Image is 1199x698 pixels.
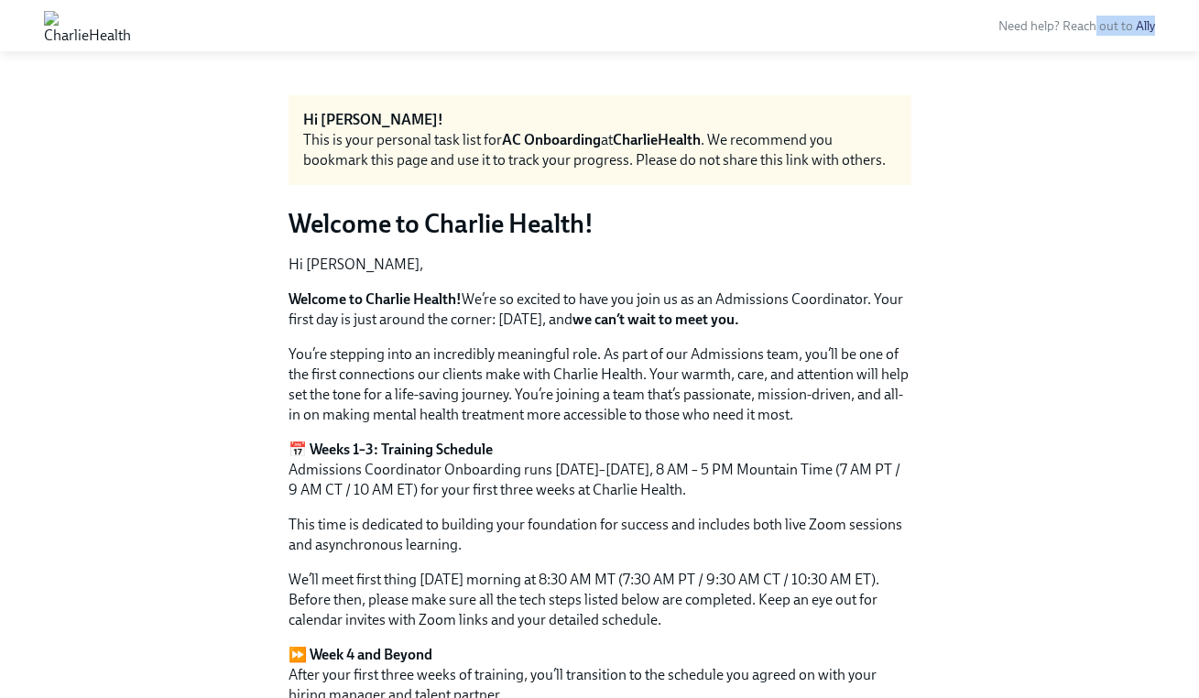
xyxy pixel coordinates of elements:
[572,311,739,328] strong: we can’t wait to meet you.
[1136,18,1155,34] a: Ally
[289,570,911,630] p: We’ll meet first thing [DATE] morning at 8:30 AM MT (7:30 AM PT / 9:30 AM CT / 10:30 AM ET). Befo...
[303,111,443,128] strong: Hi [PERSON_NAME]!
[289,440,911,500] p: Admissions Coordinator Onboarding runs [DATE]–[DATE], 8 AM – 5 PM Mountain Time (7 AM PT / 9 AM C...
[289,290,462,308] strong: Welcome to Charlie Health!
[44,11,131,40] img: CharlieHealth
[289,441,493,458] strong: 📅 Weeks 1–3: Training Schedule
[998,18,1155,34] span: Need help? Reach out to
[613,131,701,148] strong: CharlieHealth
[289,207,911,240] h3: Welcome to Charlie Health!
[289,646,432,663] strong: ⏩ Week 4 and Beyond
[289,515,911,555] p: This time is dedicated to building your foundation for success and includes both live Zoom sessio...
[502,131,601,148] strong: AC Onboarding
[289,289,911,330] p: We’re so excited to have you join us as an Admissions Coordinator. Your first day is just around ...
[289,255,911,275] p: Hi [PERSON_NAME],
[303,130,897,170] div: This is your personal task list for at . We recommend you bookmark this page and use it to track ...
[289,344,911,425] p: You’re stepping into an incredibly meaningful role. As part of our Admissions team, you’ll be one...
